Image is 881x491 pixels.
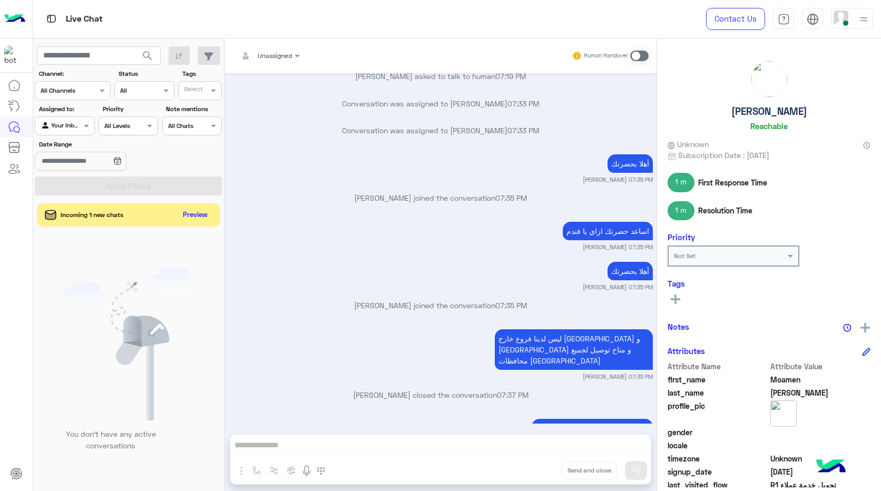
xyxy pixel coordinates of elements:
h6: Tags [668,279,870,288]
span: Moamen [770,374,871,385]
p: [PERSON_NAME] closed the conversation [229,389,653,400]
label: Tags [182,69,221,78]
img: picture [751,61,787,97]
label: Assigned to: [39,104,93,114]
p: 21/9/2025, 7:35 PM [608,262,653,280]
span: 07:33 PM [507,126,539,135]
label: Note mentions [166,104,220,114]
span: 07:35 PM [495,193,527,202]
span: profile_pic [668,400,768,425]
span: Resolution Time [698,205,752,216]
h6: Reachable [750,121,788,131]
span: Al-Ghandour [770,387,871,398]
span: null [770,427,871,438]
span: last_visited_flow [668,479,768,490]
span: Incoming 1 new chats [61,210,123,220]
span: first_name [668,374,768,385]
img: 322208621163248 [4,46,23,65]
span: search [141,50,154,62]
img: add [860,323,870,332]
img: picture [770,400,797,427]
a: tab [773,8,794,30]
p: 21/9/2025, 7:35 PM [608,154,653,173]
button: Send and close [562,461,617,479]
img: hulul-logo.png [813,449,849,486]
label: Date Range [39,140,157,149]
span: gender [668,427,768,438]
small: [PERSON_NAME] 07:35 PM [583,175,653,184]
img: tab [45,12,58,25]
button: Preview [179,208,212,223]
span: Subscription Date : [DATE] [678,150,769,161]
span: 07:37 PM [497,390,528,399]
span: 2025-09-21T16:14:59.158Z [770,466,871,477]
p: [PERSON_NAME] joined the conversation [229,192,653,203]
span: First Response Time [698,177,767,188]
small: [PERSON_NAME] 07:35 PM [583,372,653,381]
span: signup_date [668,466,768,477]
small: [PERSON_NAME] 07:35 PM [583,283,653,291]
p: Conversation was assigned to [PERSON_NAME] [229,98,653,109]
img: tab [778,13,790,25]
span: null [770,440,871,451]
button: search [135,46,161,69]
a: Contact Us [706,8,765,30]
p: 21/9/2025, 7:35 PM [563,222,653,240]
p: [PERSON_NAME] asked to talk to human [229,71,653,82]
p: 21/9/2025, 7:37 PM [532,419,653,437]
img: profile [857,13,870,26]
h6: Priority [668,232,695,242]
span: 1 m [668,173,694,192]
span: 07:33 PM [507,99,539,108]
span: Unknown [668,139,709,150]
label: Priority [103,104,157,114]
span: Attribute Name [668,361,768,372]
button: Apply Filters [35,176,222,195]
p: Conversation was assigned to [PERSON_NAME] [229,125,653,136]
img: empty users [62,267,195,420]
span: Attribute Value [770,361,871,372]
p: 21/9/2025, 7:35 PM [495,329,653,370]
p: [PERSON_NAME] joined the conversation [229,300,653,311]
h5: [PERSON_NAME] [731,105,807,117]
h6: Attributes [668,346,705,356]
h6: Notes [668,322,689,331]
span: 07:35 PM [495,301,527,310]
div: Select [182,84,203,96]
span: timezone [668,453,768,464]
p: You don’t have any active conversations [57,428,164,451]
small: [PERSON_NAME] 07:35 PM [583,243,653,251]
img: tab [807,13,819,25]
span: Unassigned [258,52,292,60]
p: Live Chat [66,12,103,26]
img: userImage [834,11,848,25]
img: notes [843,323,851,332]
span: 07:19 PM [495,72,526,81]
span: locale [668,440,768,451]
img: Logo [4,8,25,30]
label: Channel: [39,69,110,78]
span: تحويل خدمة عملاء R1 [770,479,871,490]
span: 1 m [668,201,694,220]
span: Unknown [770,453,871,464]
small: Human Handover [584,52,628,60]
span: last_name [668,387,768,398]
label: Status [119,69,173,78]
